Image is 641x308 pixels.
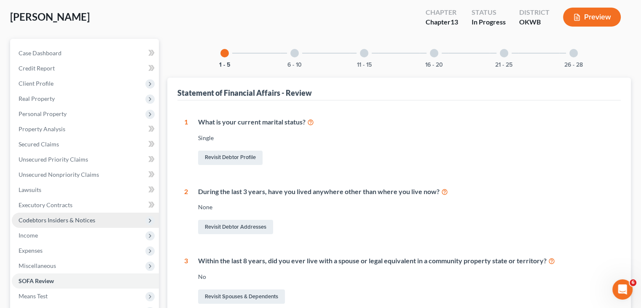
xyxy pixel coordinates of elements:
[19,125,65,132] span: Property Analysis
[184,117,188,167] div: 1
[198,220,273,234] a: Revisit Debtor Addresses
[19,232,38,239] span: Income
[426,17,458,27] div: Chapter
[425,62,443,68] button: 16 - 20
[563,8,621,27] button: Preview
[19,216,95,224] span: Codebtors Insiders & Notices
[287,62,302,68] button: 6 - 10
[12,122,159,137] a: Property Analysis
[519,17,550,27] div: OKWB
[198,273,614,281] div: No
[10,11,90,23] span: [PERSON_NAME]
[12,197,159,213] a: Executory Contracts
[219,62,231,68] button: 1 - 5
[612,279,633,300] iframe: Intercom live chat
[12,167,159,182] a: Unsecured Nonpriority Claims
[19,110,67,117] span: Personal Property
[564,62,583,68] button: 26 - 28
[12,182,159,197] a: Lawsuits
[19,201,72,208] span: Executory Contracts
[198,117,614,127] div: What is your current marital status?
[19,292,48,300] span: Means Test
[472,17,506,27] div: In Progress
[198,256,614,266] div: Within the last 8 years, did you ever live with a spouse or legal equivalent in a community prope...
[19,95,55,102] span: Real Property
[12,61,159,76] a: Credit Report
[198,289,285,304] a: Revisit Spouses & Dependents
[472,8,506,17] div: Status
[19,140,59,148] span: Secured Claims
[198,203,614,211] div: None
[19,156,88,163] span: Unsecured Priority Claims
[519,8,550,17] div: District
[630,279,636,286] span: 6
[19,247,43,254] span: Expenses
[426,8,458,17] div: Chapter
[12,152,159,167] a: Unsecured Priority Claims
[12,137,159,152] a: Secured Claims
[357,62,372,68] button: 11 - 15
[12,273,159,289] a: SOFA Review
[198,151,263,165] a: Revisit Debtor Profile
[12,46,159,61] a: Case Dashboard
[19,80,54,87] span: Client Profile
[184,187,188,236] div: 2
[19,49,62,57] span: Case Dashboard
[451,18,458,26] span: 13
[19,262,56,269] span: Miscellaneous
[19,65,55,72] span: Credit Report
[184,256,188,305] div: 3
[495,62,512,68] button: 21 - 25
[19,171,99,178] span: Unsecured Nonpriority Claims
[177,88,312,98] div: Statement of Financial Affairs - Review
[198,134,614,142] div: Single
[19,186,41,193] span: Lawsuits
[198,187,614,197] div: During the last 3 years, have you lived anywhere other than where you live now?
[19,277,54,284] span: SOFA Review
